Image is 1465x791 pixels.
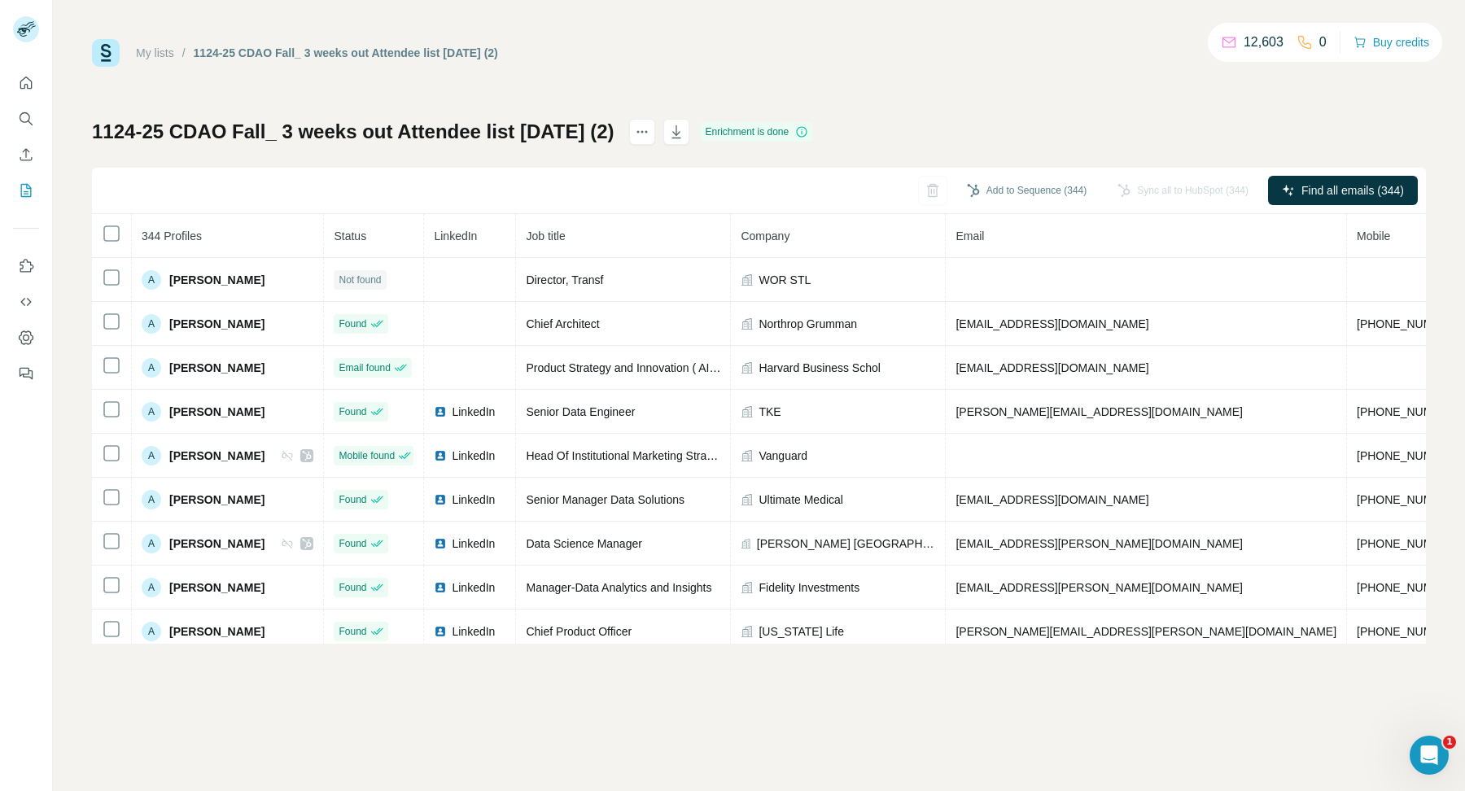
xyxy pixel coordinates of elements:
span: Mobile [1357,229,1390,243]
span: [PERSON_NAME] [169,448,265,464]
h1: 1124-25 CDAO Fall_ 3 weeks out Attendee list [DATE] (2) [92,119,614,145]
span: Status [334,229,366,243]
p: 12,603 [1244,33,1284,52]
div: A [142,622,161,641]
div: A [142,578,161,597]
button: Add to Sequence (344) [956,178,1098,203]
span: LinkedIn [452,492,495,508]
iframe: Intercom live chat [1410,736,1449,775]
button: Quick start [13,68,39,98]
span: Found [339,404,366,419]
img: LinkedIn logo [434,449,447,462]
span: [PERSON_NAME] [169,316,265,332]
button: Search [13,104,39,133]
span: Manager-Data Analytics and Insights [526,581,711,594]
span: Northrop Grumman [759,316,857,332]
span: [PERSON_NAME] [169,535,265,552]
span: [PERSON_NAME] [169,579,265,596]
div: A [142,402,161,422]
span: [US_STATE] Life [759,623,844,640]
span: [PERSON_NAME][EMAIL_ADDRESS][DOMAIN_NAME] [956,405,1242,418]
span: [PERSON_NAME] [169,404,265,420]
a: My lists [136,46,174,59]
span: Email [956,229,984,243]
button: My lists [13,176,39,205]
span: [PHONE_NUMBER] [1357,449,1459,462]
span: Mobile found [339,448,395,463]
span: [PERSON_NAME][EMAIL_ADDRESS][PERSON_NAME][DOMAIN_NAME] [956,625,1336,638]
span: [PHONE_NUMBER] [1357,317,1459,330]
span: [EMAIL_ADDRESS][DOMAIN_NAME] [956,317,1148,330]
span: [EMAIL_ADDRESS][DOMAIN_NAME] [956,493,1148,506]
span: [PERSON_NAME] [169,623,265,640]
button: Use Surfe API [13,287,39,317]
span: Found [339,580,366,595]
span: LinkedIn [452,404,495,420]
p: 0 [1319,33,1327,52]
img: LinkedIn logo [434,493,447,506]
button: Enrich CSV [13,140,39,169]
span: Job title [526,229,565,243]
span: Chief Product Officer [526,625,632,638]
span: Senior Data Engineer [526,405,635,418]
span: LinkedIn [452,535,495,552]
span: Chief Architect [526,317,599,330]
span: Find all emails (344) [1301,182,1404,199]
button: Buy credits [1353,31,1429,54]
span: [PERSON_NAME] [169,272,265,288]
span: Found [339,492,366,507]
div: Enrichment is done [701,122,814,142]
span: LinkedIn [452,579,495,596]
span: Director, Transf [526,273,603,286]
button: actions [629,119,655,145]
div: A [142,446,161,465]
div: A [142,534,161,553]
span: Vanguard [759,448,807,464]
span: Found [339,536,366,551]
span: [PERSON_NAME] [GEOGRAPHIC_DATA] [757,535,936,552]
span: Email found [339,361,390,375]
span: Ultimate Medical [759,492,842,508]
span: Company [741,229,789,243]
span: Product Strategy and Innovation ( AI Enablement) [526,361,776,374]
img: LinkedIn logo [434,537,447,550]
div: A [142,358,161,378]
div: 1124-25 CDAO Fall_ 3 weeks out Attendee list [DATE] (2) [194,45,498,61]
button: Dashboard [13,323,39,352]
img: LinkedIn logo [434,405,447,418]
span: 344 Profiles [142,229,202,243]
span: LinkedIn [452,448,495,464]
button: Find all emails (344) [1268,176,1418,205]
span: TKE [759,404,781,420]
span: [PERSON_NAME] [169,360,265,376]
li: / [182,45,186,61]
span: LinkedIn [434,229,477,243]
span: Harvard Business Schol [759,360,880,376]
button: Feedback [13,359,39,388]
span: Found [339,317,366,331]
span: Senior Manager Data Solutions [526,493,684,506]
span: [EMAIL_ADDRESS][PERSON_NAME][DOMAIN_NAME] [956,581,1242,594]
span: [PHONE_NUMBER] [1357,493,1459,506]
span: LinkedIn [452,623,495,640]
button: Use Surfe on LinkedIn [13,251,39,281]
span: Head Of Institutional Marketing Strategy & Planning [526,449,786,462]
div: A [142,314,161,334]
img: LinkedIn logo [434,581,447,594]
span: WOR STL [759,272,811,288]
span: [PHONE_NUMBER] [1357,537,1459,550]
img: LinkedIn logo [434,625,447,638]
span: [EMAIL_ADDRESS][DOMAIN_NAME] [956,361,1148,374]
span: Found [339,624,366,639]
div: A [142,270,161,290]
span: 1 [1443,736,1456,749]
span: Fidelity Investments [759,579,859,596]
div: A [142,490,161,509]
span: [EMAIL_ADDRESS][PERSON_NAME][DOMAIN_NAME] [956,537,1242,550]
span: [PHONE_NUMBER] [1357,405,1459,418]
img: Surfe Logo [92,39,120,67]
span: [PHONE_NUMBER] [1357,625,1459,638]
span: Data Science Manager [526,537,641,550]
span: [PERSON_NAME] [169,492,265,508]
span: [PHONE_NUMBER] [1357,581,1459,594]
